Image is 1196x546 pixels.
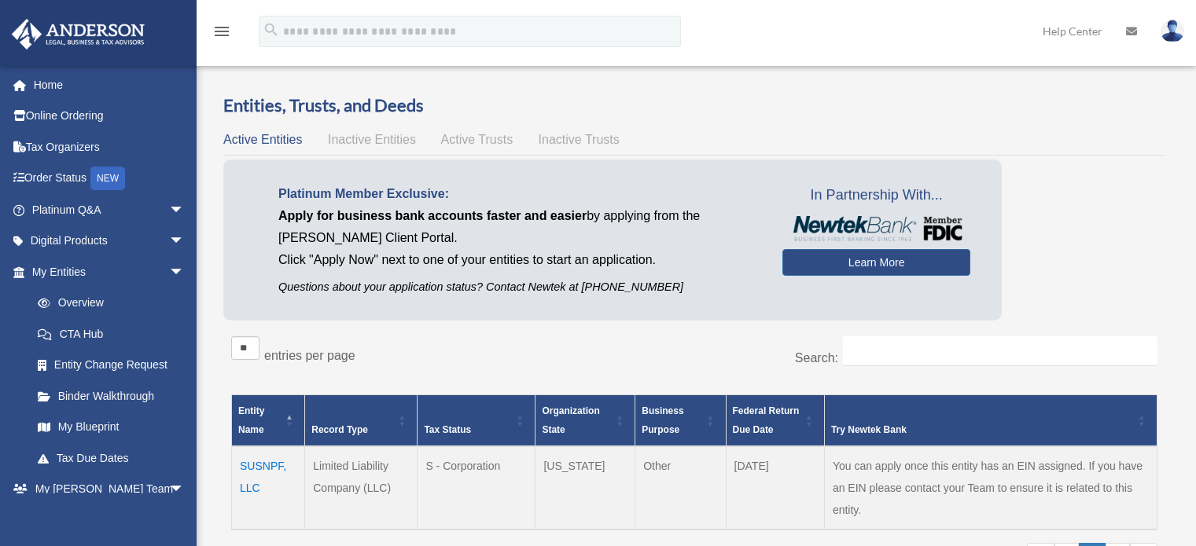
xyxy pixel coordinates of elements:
[22,318,201,350] a: CTA Hub
[212,22,231,41] i: menu
[726,394,824,446] th: Federal Return Due Date: Activate to sort
[278,277,759,297] p: Questions about your application status? Contact Newtek at [PHONE_NUMBER]
[535,394,635,446] th: Organization State: Activate to sort
[311,424,368,435] span: Record Type
[169,194,201,226] span: arrow_drop_down
[824,394,1157,446] th: Try Newtek Bank : Activate to sort
[278,205,759,249] p: by applying from the [PERSON_NAME] Client Portal.
[11,131,208,163] a: Tax Organizers
[539,133,620,146] span: Inactive Trusts
[169,474,201,506] span: arrow_drop_down
[733,405,800,435] span: Federal Return Due Date
[90,167,125,190] div: NEW
[169,225,201,258] span: arrow_drop_down
[418,394,535,446] th: Tax Status: Activate to sort
[223,93,1165,118] h3: Entities, Trusts, and Deeds
[278,183,759,205] p: Platinum Member Exclusive:
[223,133,302,146] span: Active Entities
[264,349,355,362] label: entries per page
[11,163,208,195] a: Order StatusNEW
[212,27,231,41] a: menu
[542,405,599,435] span: Organization State
[232,394,305,446] th: Entity Name: Activate to invert sorting
[11,225,208,257] a: Digital Productsarrow_drop_down
[782,249,970,276] a: Learn More
[278,249,759,271] p: Click "Apply Now" next to one of your entities to start an application.
[831,420,1133,439] div: Try Newtek Bank
[22,412,201,443] a: My Blueprint
[22,380,201,412] a: Binder Walkthrough
[11,101,208,132] a: Online Ordering
[795,351,838,365] label: Search:
[1161,20,1184,42] img: User Pic
[22,288,193,319] a: Overview
[535,446,635,530] td: [US_STATE]
[238,405,264,435] span: Entity Name
[328,133,416,146] span: Inactive Entities
[305,446,418,530] td: Limited Liability Company (LLC)
[232,446,305,530] td: SUSNPF, LLC
[418,446,535,530] td: S - Corporation
[424,424,471,435] span: Tax Status
[7,19,149,49] img: Anderson Advisors Platinum Portal
[22,350,201,381] a: Entity Change Request
[278,209,587,222] span: Apply for business bank accounts faster and easier
[782,183,970,208] span: In Partnership With...
[790,216,962,241] img: NewtekBankLogoSM.png
[11,69,208,101] a: Home
[642,405,683,435] span: Business Purpose
[11,194,208,225] a: Platinum Q&Aarrow_drop_down
[635,394,726,446] th: Business Purpose: Activate to sort
[11,474,208,505] a: My [PERSON_NAME] Teamarrow_drop_down
[263,21,280,38] i: search
[635,446,726,530] td: Other
[22,442,201,474] a: Tax Due Dates
[11,256,201,288] a: My Entitiesarrow_drop_down
[824,446,1157,530] td: You can apply once this entity has an EIN assigned. If you have an EIN please contact your Team t...
[726,446,824,530] td: [DATE]
[441,133,513,146] span: Active Trusts
[305,394,418,446] th: Record Type: Activate to sort
[169,256,201,288] span: arrow_drop_down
